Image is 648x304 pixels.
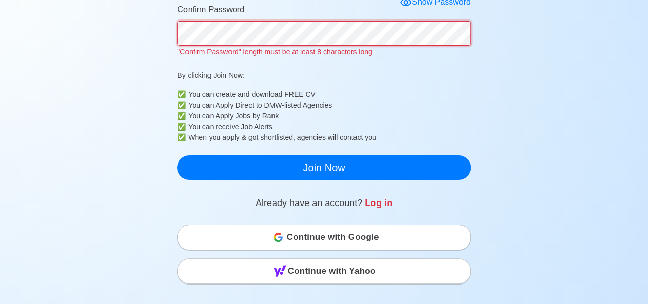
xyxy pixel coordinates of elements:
div: You can receive Job Alerts [188,121,471,132]
b: ✅ [177,89,186,100]
div: You can create and download FREE CV [188,89,471,100]
div: When you apply & got shortlisted, agencies will contact you [188,132,471,143]
a: Log in [365,198,392,208]
b: ✅ [177,132,186,143]
span: Continue with Google [287,227,379,248]
button: Continue with Yahoo [177,258,471,284]
small: "Confirm Password" length must be at least 8 characters long [177,48,372,56]
button: Join Now [177,155,471,180]
div: You can Apply Jobs by Rank [188,111,471,121]
b: ✅ [177,121,186,132]
p: By clicking Join Now: [177,70,471,81]
b: ✅ [177,111,186,121]
button: Continue with Google [177,225,471,250]
span: Confirm Password [177,5,244,14]
b: ✅ [177,100,186,111]
div: You can Apply Direct to DMW-listed Agencies [188,100,471,111]
p: Already have an account? [177,196,471,210]
span: Continue with Yahoo [288,261,376,281]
